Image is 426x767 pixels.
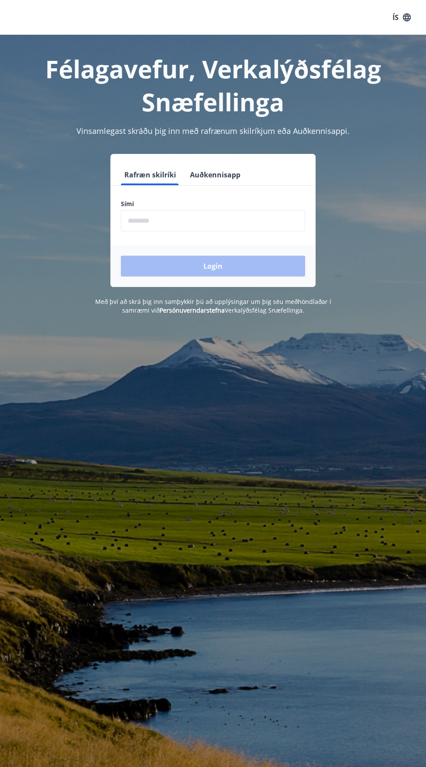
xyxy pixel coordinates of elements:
[160,306,225,314] a: Persónuverndarstefna
[186,164,244,185] button: Auðkennisapp
[10,52,416,118] h1: Félagavefur, Verkalýðsfélag Snæfellinga
[121,200,305,208] label: Sími
[95,297,331,314] span: Með því að skrá þig inn samþykkir þú að upplýsingar um þig séu meðhöndlaðar í samræmi við Verkalý...
[77,126,349,136] span: Vinsamlegast skráðu þig inn með rafrænum skilríkjum eða Auðkennisappi.
[388,10,416,25] button: ÍS
[121,164,180,185] button: Rafræn skilríki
